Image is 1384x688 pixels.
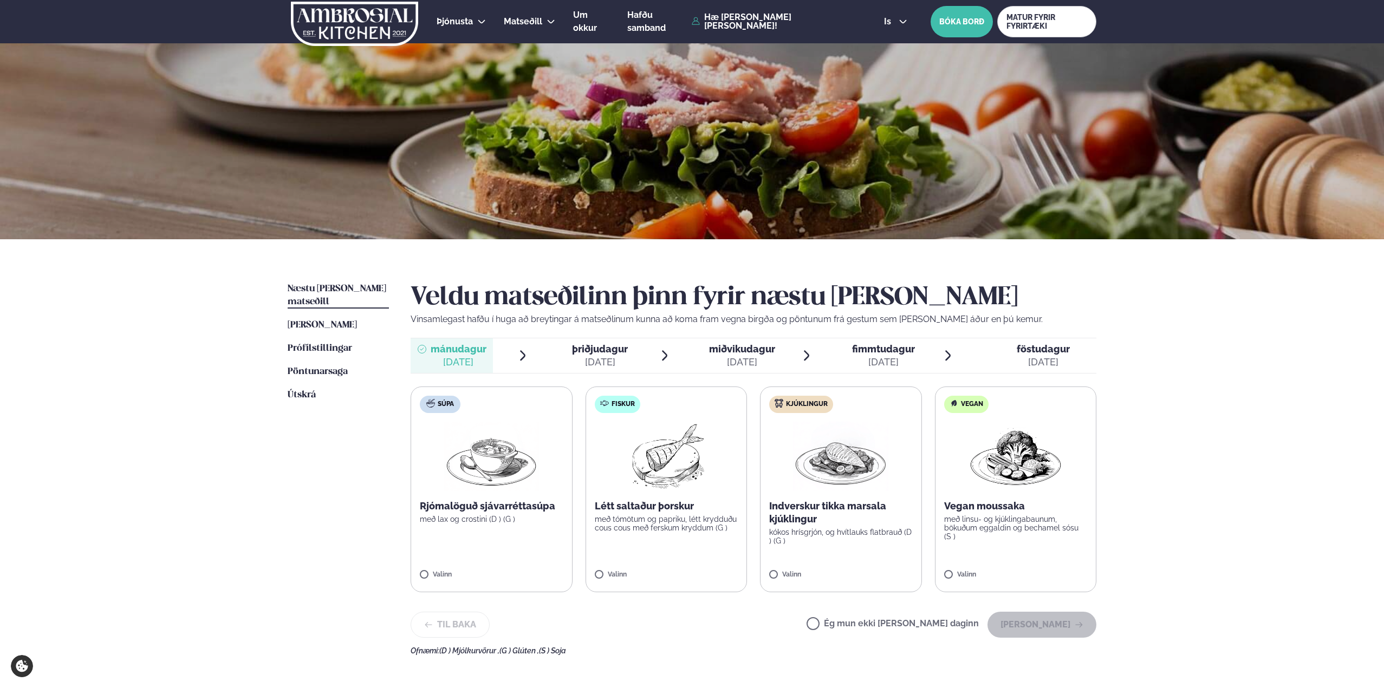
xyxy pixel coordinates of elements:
p: Létt saltaður þorskur [595,500,738,513]
a: Pöntunarsaga [288,365,348,378]
span: Næstu [PERSON_NAME] matseðill [288,284,386,306]
img: Chicken-breast.png [793,422,888,491]
span: miðvikudagur [709,343,775,355]
span: Hafðu samband [627,10,666,33]
img: soup.svg [426,399,435,408]
div: [DATE] [431,356,486,369]
span: mánudagur [431,343,486,355]
div: Ofnæmi: [411,646,1096,655]
span: Um okkur [573,10,597,33]
a: MATUR FYRIR FYRIRTÆKI [997,6,1096,37]
span: [PERSON_NAME] [288,320,357,330]
p: með tómötum og papriku, létt krydduðu cous cous með ferskum kryddum (G ) [595,515,738,532]
p: Rjómalöguð sjávarréttasúpa [420,500,563,513]
span: fimmtudagur [852,343,915,355]
a: [PERSON_NAME] [288,319,357,332]
span: Súpa [438,400,454,409]
a: Um okkur [573,9,609,35]
img: chicken.svg [775,399,783,408]
span: Útskrá [288,390,316,399]
span: Kjúklingur [786,400,828,409]
a: Næstu [PERSON_NAME] matseðill [288,283,389,309]
span: þriðjudagur [572,343,628,355]
a: Hafðu samband [627,9,686,35]
a: Hæ [PERSON_NAME] [PERSON_NAME]! [692,13,859,30]
span: Prófílstillingar [288,344,352,353]
span: (D ) Mjólkurvörur , [439,646,499,655]
span: Pöntunarsaga [288,367,348,376]
div: [DATE] [709,356,775,369]
h2: Veldu matseðilinn þinn fyrir næstu [PERSON_NAME] [411,283,1096,313]
p: kókos hrísgrjón, og hvítlauks flatbrauð (D ) (G ) [769,528,913,545]
img: fish.svg [600,399,609,408]
span: (G ) Glúten , [499,646,539,655]
span: is [884,17,894,26]
a: Útskrá [288,389,316,402]
span: Matseðill [504,16,542,27]
p: Indverskur tikka marsala kjúklingur [769,500,913,526]
button: BÓKA BORÐ [931,6,993,37]
a: Prófílstillingar [288,342,352,355]
p: með lax og crostini (D ) (G ) [420,515,563,523]
a: Þjónusta [437,15,473,28]
img: Vegan.svg [950,399,958,408]
span: föstudagur [1017,343,1070,355]
span: Vegan [961,400,983,409]
img: Vegan.png [968,422,1063,491]
span: (S ) Soja [539,646,566,655]
img: Soup.png [444,422,539,491]
span: Þjónusta [437,16,473,27]
div: [DATE] [1017,356,1070,369]
p: Vegan moussaka [944,500,1088,513]
div: [DATE] [572,356,628,369]
p: Vinsamlegast hafðu í huga að breytingar á matseðlinum kunna að koma fram vegna birgða og pöntunum... [411,313,1096,326]
button: Til baka [411,612,490,638]
a: Matseðill [504,15,542,28]
img: Fish.png [618,422,714,491]
div: [DATE] [852,356,915,369]
button: is [875,17,916,26]
button: [PERSON_NAME] [987,612,1096,638]
img: logo [290,2,419,46]
span: Fiskur [612,400,635,409]
p: með linsu- og kjúklingabaunum, bökuðum eggaldin og bechamel sósu (S ) [944,515,1088,541]
a: Cookie settings [11,655,33,677]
